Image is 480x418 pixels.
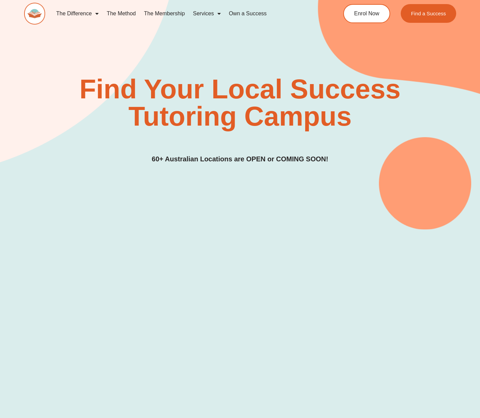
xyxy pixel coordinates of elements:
a: Enrol Now [343,4,390,23]
span: Enrol Now [354,11,379,16]
a: Find a Success [401,4,456,23]
nav: Menu [52,6,318,21]
a: Own a Success [225,6,271,21]
h2: Find Your Local Success Tutoring Campus [69,76,411,130]
a: The Membership [140,6,189,21]
span: Find a Success [411,11,446,16]
a: The Difference [52,6,103,21]
h3: 60+ Australian Locations are OPEN or COMING SOON! [152,154,328,164]
a: The Method [103,6,140,21]
a: Services [189,6,225,21]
